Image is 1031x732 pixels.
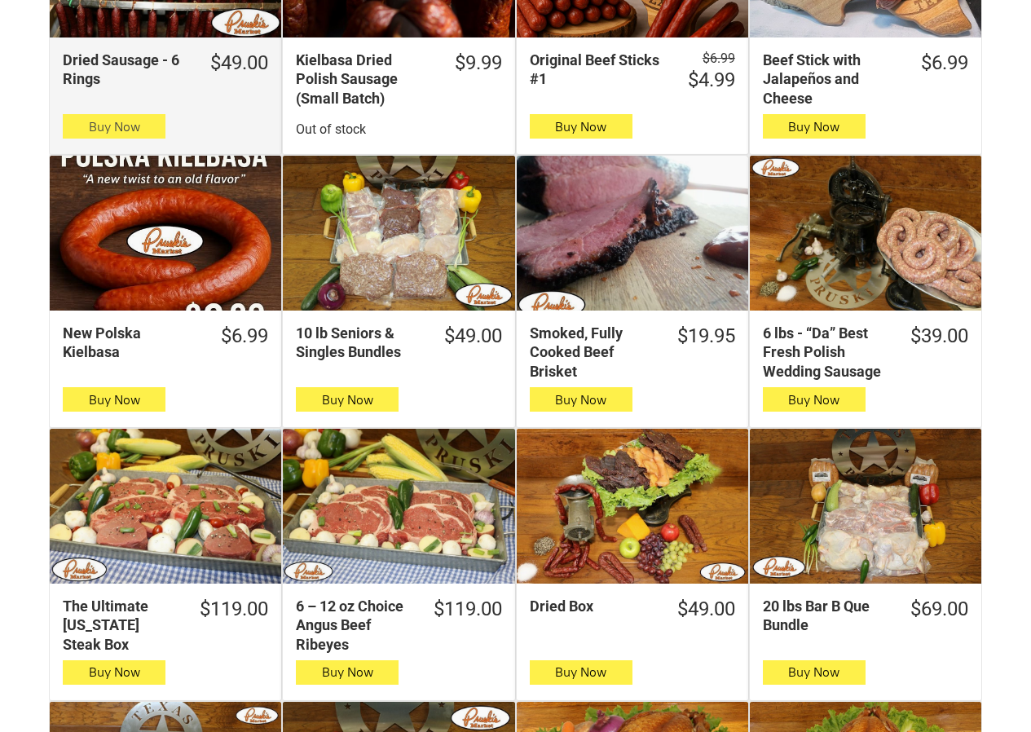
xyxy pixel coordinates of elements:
a: $49.00Dried Sausage - 6 Rings [50,51,281,89]
a: The Ultimate Texas Steak Box [50,429,281,584]
button: Buy Now [530,387,632,412]
button: Buy Now [763,387,866,412]
div: Dried Sausage - 6 Rings [63,51,190,89]
a: 6 lbs - “Da” Best Fresh Polish Wedding Sausage [750,156,981,311]
span: Buy Now [322,392,373,408]
a: $19.95Smoked, Fully Cooked Beef Brisket [517,324,748,381]
div: $6.99 [221,324,268,349]
button: Buy Now [63,387,165,412]
a: New Polska Kielbasa [50,156,281,311]
div: $49.00 [210,51,268,76]
a: Smoked, Fully Cooked Beef Brisket [517,156,748,311]
div: 6 – 12 oz Choice Angus Beef Ribeyes [296,597,412,654]
div: $119.00 [434,597,502,622]
div: $49.00 [677,597,735,622]
div: $9.99 [455,51,502,76]
a: $9.99Kielbasa Dried Polish Sausage (Small Batch) [283,51,514,108]
div: $4.99 [688,68,735,93]
button: Buy Now [296,387,399,412]
span: Buy Now [788,392,839,408]
span: Buy Now [555,664,606,680]
div: 10 lb Seniors & Singles Bundles [296,324,423,362]
span: Buy Now [788,119,839,134]
div: Original Beef Sticks #1 [530,51,668,89]
div: $39.00 [910,324,968,349]
a: 20 lbs Bar B Que Bundle [750,429,981,584]
button: Buy Now [63,660,165,685]
span: Buy Now [89,664,140,680]
a: $6.99 $4.99Original Beef Sticks #1 [517,51,748,93]
span: Buy Now [89,392,140,408]
span: Buy Now [555,392,606,408]
s: $6.99 [703,51,735,66]
span: Out of stock [296,121,366,137]
a: $49.0010 lb Seniors & Singles Bundles [283,324,514,362]
button: Buy Now [296,660,399,685]
a: $69.0020 lbs Bar B Que Bundle [750,597,981,635]
a: $49.00Dried Box [517,597,748,622]
button: Buy Now [530,114,632,139]
div: $49.00 [444,324,502,349]
div: Smoked, Fully Cooked Beef Brisket [530,324,657,381]
span: Buy Now [788,664,839,680]
a: $6.99New Polska Kielbasa [50,324,281,362]
a: $6.99Beef Stick with Jalapeños and Cheese [750,51,981,108]
div: Beef Stick with Jalapeños and Cheese [763,51,901,108]
div: Dried Box [530,597,657,615]
div: 6 lbs - “Da” Best Fresh Polish Wedding Sausage [763,324,890,381]
div: New Polska Kielbasa [63,324,200,362]
a: $119.006 – 12 oz Choice Angus Beef Ribeyes [283,597,514,654]
span: Buy Now [322,664,373,680]
span: Buy Now [89,119,140,134]
div: $69.00 [910,597,968,622]
div: $6.99 [921,51,968,76]
a: $39.006 lbs - “Da” Best Fresh Polish Wedding Sausage [750,324,981,381]
span: Buy Now [555,119,606,134]
a: Dried Box [517,429,748,584]
div: 20 lbs Bar B Que Bundle [763,597,890,635]
a: 6 – 12 oz Choice Angus Beef Ribeyes [283,429,514,584]
div: Kielbasa Dried Polish Sausage (Small Batch) [296,51,434,108]
a: $119.00The Ultimate [US_STATE] Steak Box [50,597,281,654]
button: Buy Now [763,114,866,139]
button: Buy Now [530,660,632,685]
a: 10 lb Seniors &amp; Singles Bundles [283,156,514,311]
div: $119.00 [200,597,268,622]
div: The Ultimate [US_STATE] Steak Box [63,597,179,654]
button: Buy Now [63,114,165,139]
button: Buy Now [763,660,866,685]
div: $19.95 [677,324,735,349]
